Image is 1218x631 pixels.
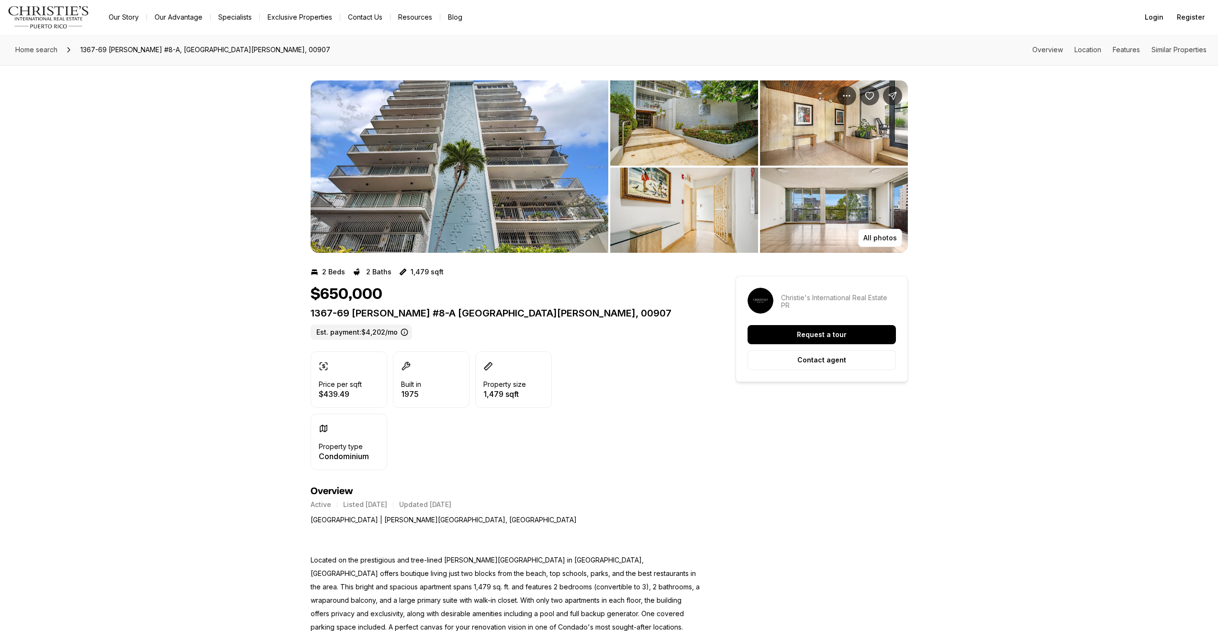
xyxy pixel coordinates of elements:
div: Listing Photos [311,80,908,253]
p: Contact agent [797,356,846,364]
h1: $650,000 [311,285,382,304]
button: All photos [858,229,902,247]
button: View image gallery [610,80,758,166]
a: Skip to: Features [1113,45,1140,54]
p: Property type [319,443,363,451]
span: Login [1145,13,1163,21]
label: Est. payment: $4,202/mo [311,325,412,340]
p: Price per sqft [319,381,362,388]
p: $439.49 [319,390,362,398]
p: Christie's International Real Estate PR [781,294,896,309]
button: View image gallery [760,80,908,166]
h4: Overview [311,485,701,497]
a: Exclusive Properties [260,11,340,24]
p: 2 Beds [322,268,345,276]
button: View image gallery [760,168,908,253]
p: 2 Baths [366,268,391,276]
p: 1975 [401,390,421,398]
button: View image gallery [610,168,758,253]
a: Skip to: Similar Properties [1151,45,1207,54]
button: Contact agent [748,350,896,370]
a: Skip to: Location [1074,45,1101,54]
li: 1 of 7 [311,80,608,253]
p: Listed [DATE] [343,501,387,508]
a: Specialists [211,11,259,24]
a: Our Advantage [147,11,210,24]
button: Save Property: 1367-69 LUCHETTI #8-A [860,86,879,105]
a: Skip to: Overview [1032,45,1063,54]
button: Property options [837,86,856,105]
img: logo [8,6,89,29]
button: Login [1139,8,1169,27]
a: Our Story [101,11,146,24]
p: Built in [401,381,421,388]
p: Property size [483,381,526,388]
a: Resources [391,11,440,24]
button: Register [1171,8,1210,27]
p: Updated [DATE] [399,501,451,508]
li: 2 of 7 [610,80,908,253]
p: Active [311,501,331,508]
p: All photos [863,234,897,242]
button: View image gallery [311,80,608,253]
p: Condominium [319,452,369,460]
button: Share Property: 1367-69 LUCHETTI #8-A [883,86,902,105]
span: Home search [15,45,57,54]
button: Request a tour [748,325,896,344]
button: Contact Us [340,11,390,24]
span: 1367-69 [PERSON_NAME] #8-A, [GEOGRAPHIC_DATA][PERSON_NAME], 00907 [77,42,334,57]
a: Blog [440,11,470,24]
span: Register [1177,13,1205,21]
p: 1,479 sqft [411,268,444,276]
a: Home search [11,42,61,57]
p: 1,479 sqft [483,390,526,398]
nav: Page section menu [1032,46,1207,54]
p: 1367-69 [PERSON_NAME] #8-A [GEOGRAPHIC_DATA][PERSON_NAME], 00907 [311,307,701,319]
p: Request a tour [797,331,847,338]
